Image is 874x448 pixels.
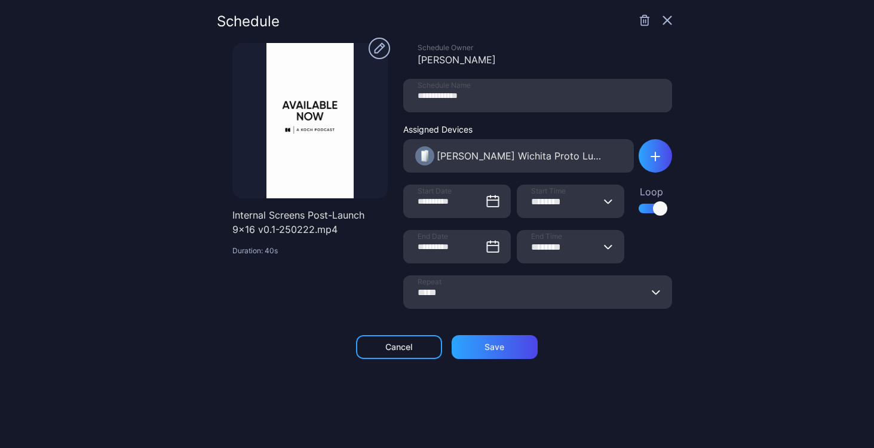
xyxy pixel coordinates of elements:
input: Start Time [517,185,624,218]
button: Repeat [652,275,661,309]
button: Cancel [356,335,442,359]
div: Save [484,342,504,352]
div: Loop [639,185,665,199]
input: Start Date [403,185,511,218]
p: Internal Screens Post-Launch 9x16 v0.1-250222.mp4 [232,208,388,237]
button: End Time [604,230,614,263]
input: End Time [517,230,624,263]
span: End Time [531,232,562,241]
div: Assigned Devices [403,124,634,134]
div: Schedule Owner [418,43,672,53]
p: Duration: 40s [232,246,388,256]
button: Start Time [604,185,614,218]
input: Schedule Name [403,79,672,112]
input: Repeat [403,275,672,309]
div: Cancel [385,342,412,352]
div: Schedule [217,14,280,29]
div: Koch Wichita Proto Luma [437,149,601,163]
span: Start Time [531,186,566,196]
button: Save [452,335,538,359]
div: [PERSON_NAME] [418,53,672,67]
input: End Date [403,230,511,263]
span: Repeat [418,277,441,287]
